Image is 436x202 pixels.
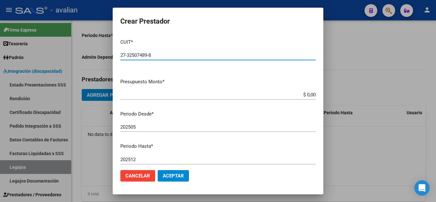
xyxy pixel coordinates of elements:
p: Periodo Hasta [120,143,316,150]
h2: Crear Prestador [120,15,316,27]
span: Aceptar [163,173,184,179]
div: Open Intercom Messenger [414,180,430,196]
p: Periodo Desde [120,110,316,118]
p: Presupuesto Monto [120,78,316,86]
span: Cancelar [125,173,150,179]
p: CUIT [120,39,316,46]
button: Aceptar [158,170,189,182]
button: Cancelar [120,170,155,182]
